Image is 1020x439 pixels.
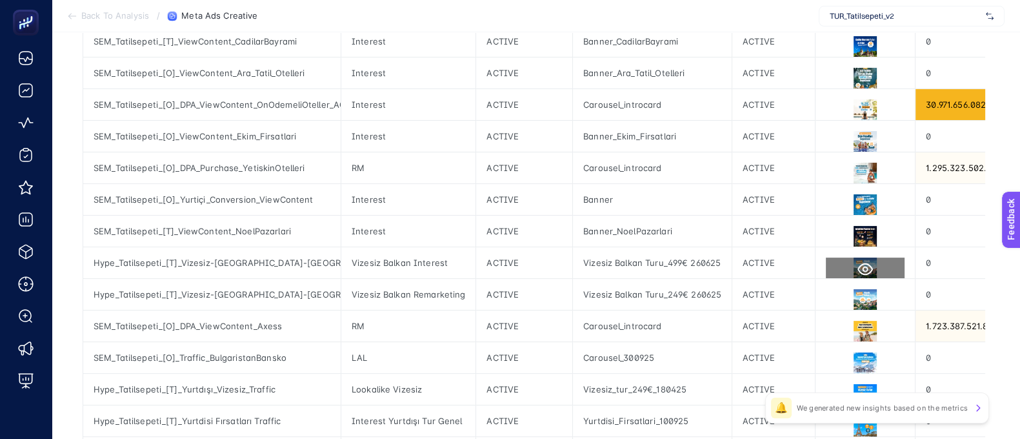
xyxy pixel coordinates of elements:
img: svg%3e [986,10,994,23]
div: Interest [341,26,475,57]
div: ACTIVE [732,57,815,88]
div: Vizesiz Balkan Turu_249€ 260625 [573,279,732,310]
div: 🔔 [771,398,792,418]
div: ACTIVE [476,89,572,120]
div: ACTIVE [476,26,572,57]
div: SEM_Tatilsepeti_[O]_DPA_ViewContent_OnOdemeliOteller_AO [83,89,341,120]
div: ACTIVE [732,279,815,310]
div: Hype_Tatilsepeti_[T]_Yurtdisi Fırsatları Traffic [83,405,341,436]
div: ACTIVE [732,374,815,405]
div: ACTIVE [732,247,815,278]
div: Interest [341,121,475,152]
div: Vizesiz Balkan Turu_499€ 260625 [573,247,732,278]
div: Interest [341,184,475,215]
div: Interest Yurtdışı Tur Genel [341,405,475,436]
div: ACTIVE [476,342,572,373]
div: ACTIVE [476,216,572,247]
div: Interest [341,57,475,88]
div: SEM_Tatilsepeti_[O]_Yurtiçi_Conversion_ViewContent [83,184,341,215]
div: ACTIVE [732,26,815,57]
p: We generated new insights based on the metrics [797,403,968,413]
div: ACTIVE [476,152,572,183]
div: ACTIVE [732,89,815,120]
div: Banner_Ara_Tatil_Otelleri [573,57,732,88]
div: Lookalike Vizesiz [341,374,475,405]
div: Banner_NoelPazarlari [573,216,732,247]
div: Hype_Tatilsepeti_[T]_Yurtdışı_Vizesiz_Traffic [83,374,341,405]
div: ACTIVE [476,405,572,436]
div: Hype_Tatilsepeti_[T]_Vizesiz-[GEOGRAPHIC_DATA]-[GEOGRAPHIC_DATA] [83,247,341,278]
div: ACTIVE [476,247,572,278]
div: Vizesiz_tur_249€_180425 [573,374,732,405]
div: LAL [341,342,475,373]
div: SEM_Tatilsepeti_[O]_ViewContent_Ekim_Firsatlari [83,121,341,152]
div: Banner [573,184,732,215]
div: Hype_Tatilsepeti_[T]_Vizesiz-[GEOGRAPHIC_DATA]-[GEOGRAPHIC_DATA] [83,279,341,310]
div: ACTIVE [476,57,572,88]
div: ACTIVE [732,342,815,373]
div: SEM_Tatilsepeti_[O]_Traffic_BulgaristanBansko [83,342,341,373]
div: RM [341,311,475,342]
span: Meta Ads Creative [181,11,257,21]
span: Feedback [8,4,49,14]
div: ACTIVE [476,121,572,152]
div: Yurtdisi_Firsatlari_100925 [573,405,732,436]
span: TUR_Tatilsepeti_v2 [830,11,981,21]
div: ACTIVE [732,405,815,436]
div: SEM_Tatilsepeti_[O]_DPA_Purchase_YetiskinOtelleri [83,152,341,183]
div: Carousel_introcard [573,311,732,342]
div: ACTIVE [732,216,815,247]
div: ACTIVE [476,184,572,215]
div: SEM_Tatilsepeti_[T]_ViewContent_NoelPazarlari [83,216,341,247]
div: Carousel_introcard [573,89,732,120]
div: ACTIVE [732,121,815,152]
div: ACTIVE [732,311,815,342]
div: Interest [341,89,475,120]
div: Carousel_300925 [573,342,732,373]
div: ACTIVE [476,311,572,342]
div: Vizesiz Balkan Interest [341,247,475,278]
div: SEM_Tatilsepeti_[O]_ViewContent_Ara_Tatil_Otelleri [83,57,341,88]
div: ACTIVE [476,374,572,405]
span: / [157,10,160,21]
div: SEM_Tatilsepeti_[T]_ViewContent_CadilarBayrami [83,26,341,57]
span: Back To Analysis [81,11,149,21]
div: ACTIVE [732,184,815,215]
div: Banner_Ekim_Firsatlari [573,121,732,152]
div: Banner_CadilarBayrami [573,26,732,57]
div: Interest [341,216,475,247]
div: Carousel_introcard [573,152,732,183]
div: RM [341,152,475,183]
div: Vizesiz Balkan Remarketing [341,279,475,310]
div: ACTIVE [732,152,815,183]
div: SEM_Tatilsepeti_[O]_DPA_ViewContent_Axess [83,311,341,342]
div: ACTIVE [476,279,572,310]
